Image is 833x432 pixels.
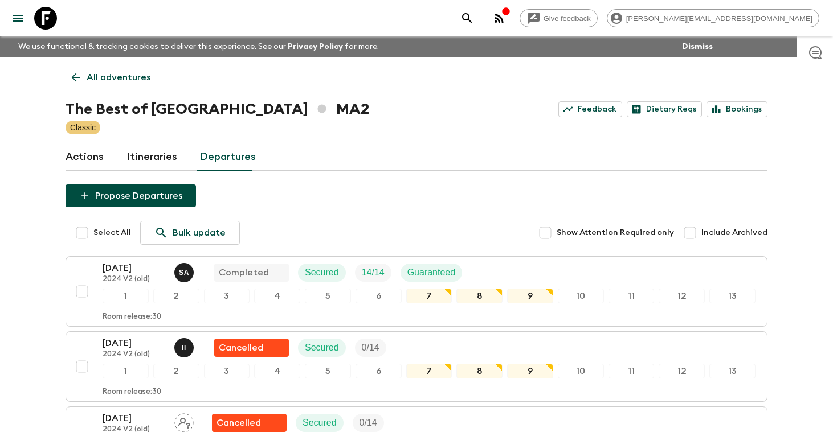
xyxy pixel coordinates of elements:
div: 12 [659,289,705,303]
a: All adventures [66,66,157,89]
button: Dismiss [679,39,716,55]
p: [DATE] [103,412,165,425]
div: 9 [507,289,553,303]
p: We use functional & tracking cookies to deliver this experience. See our for more. [14,36,383,57]
p: Room release: 30 [103,388,161,397]
button: [DATE]2024 V2 (old)Ismail IngriouiFlash Pack cancellationSecuredTrip Fill12345678910111213Room re... [66,331,767,402]
span: Give feedback [537,14,597,23]
button: [DATE]2024 V2 (old)Samir AchahriCompletedSecuredTrip FillGuaranteed12345678910111213Room release:30 [66,256,767,327]
span: Ismail Ingrioui [174,342,196,351]
a: Dietary Reqs [627,101,702,117]
div: 4 [254,364,300,378]
p: I I [182,343,186,352]
div: 5 [305,289,351,303]
a: Bookings [707,101,767,117]
div: [PERSON_NAME][EMAIL_ADDRESS][DOMAIN_NAME] [607,9,819,27]
div: 9 [507,364,553,378]
div: 13 [709,289,756,303]
span: Select All [93,227,131,238]
p: Guaranteed [407,266,456,279]
div: 10 [558,289,604,303]
div: Flash Pack cancellation [214,339,289,357]
p: [DATE] [103,336,165,350]
a: Feedback [558,101,622,117]
div: Secured [298,339,346,357]
button: II [174,338,196,357]
div: Trip Fill [355,264,391,282]
span: Samir Achahri [174,266,196,275]
p: [DATE] [103,261,165,275]
p: Classic [70,122,96,133]
a: Itineraries [126,143,177,171]
button: Propose Departures [66,184,196,207]
div: 10 [558,364,604,378]
div: 1 [103,364,149,378]
div: 1 [103,289,149,303]
div: 5 [305,364,351,378]
div: 2 [153,289,199,303]
p: Completed [219,266,269,279]
p: Cancelled [219,341,263,355]
div: 3 [204,289,250,303]
p: Cancelled [217,416,261,430]
a: Departures [200,143,256,171]
span: Assign pack leader [174,417,194,426]
div: 6 [356,289,402,303]
div: 13 [709,364,756,378]
p: Secured [303,416,337,430]
div: 11 [609,289,655,303]
div: 11 [609,364,655,378]
span: [PERSON_NAME][EMAIL_ADDRESS][DOMAIN_NAME] [620,14,819,23]
div: Secured [298,264,346,282]
button: search adventures [456,7,479,30]
div: 2 [153,364,199,378]
a: Give feedback [520,9,598,27]
div: 3 [204,364,250,378]
div: 4 [254,289,300,303]
p: 0 / 14 [362,341,379,355]
div: 8 [456,289,503,303]
a: Actions [66,143,104,171]
p: 2024 V2 (old) [103,350,165,359]
p: 14 / 14 [362,266,385,279]
p: Secured [305,341,339,355]
p: Room release: 30 [103,312,161,322]
a: Bulk update [140,221,240,245]
p: 0 / 14 [360,416,377,430]
div: Trip Fill [353,414,384,432]
button: menu [7,7,30,30]
p: 2024 V2 (old) [103,275,165,284]
div: 6 [356,364,402,378]
div: Trip Fill [355,339,386,357]
div: 12 [659,364,705,378]
span: Include Archived [701,227,767,238]
p: All adventures [87,71,150,84]
div: 7 [406,289,452,303]
p: Bulk update [173,226,226,240]
div: 8 [456,364,503,378]
div: Secured [296,414,344,432]
span: Show Attention Required only [557,227,674,238]
p: Secured [305,266,339,279]
div: Flash Pack cancellation [212,414,287,432]
div: 7 [406,364,452,378]
a: Privacy Policy [288,43,343,51]
h1: The Best of [GEOGRAPHIC_DATA] MA2 [66,98,369,121]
